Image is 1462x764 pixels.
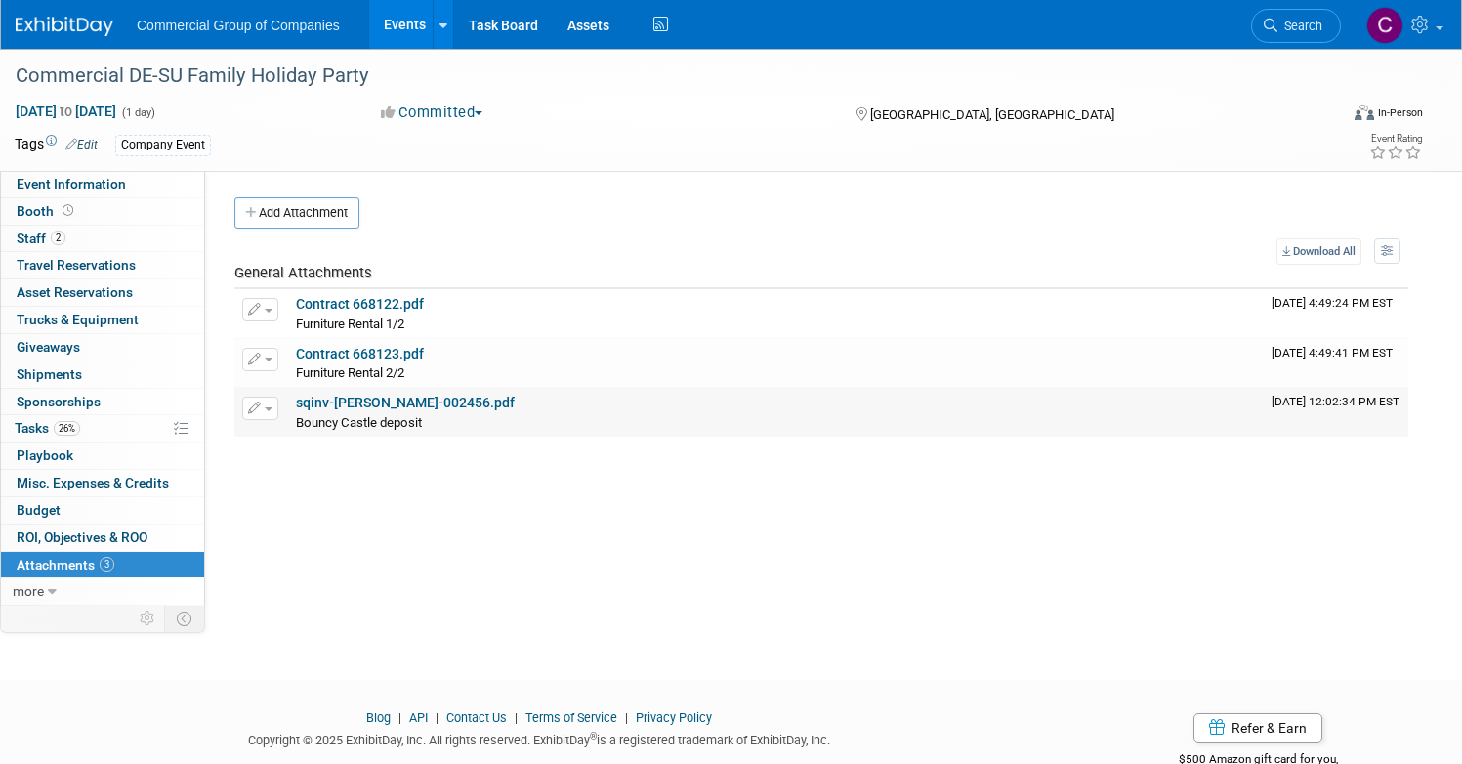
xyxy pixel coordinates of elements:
span: [DATE] [DATE] [15,103,117,120]
div: Event Format [1213,102,1423,131]
span: Booth [17,203,77,219]
span: | [620,710,633,725]
div: Event Rating [1369,134,1422,144]
span: Furniture Rental 2/2 [296,365,404,380]
a: Contract 668123.pdf [296,346,424,361]
span: Misc. Expenses & Credits [17,475,169,490]
span: ROI, Objectives & ROO [17,530,147,545]
a: Contact Us [446,710,507,725]
button: Committed [374,103,490,123]
span: Event Information [17,176,126,191]
a: Privacy Policy [636,710,712,725]
span: Tasks [15,420,80,436]
a: Booth [1,198,204,225]
span: Staff [17,231,65,246]
a: Edit [65,138,98,151]
img: ExhibitDay [16,17,113,36]
sup: ® [590,731,597,742]
img: Cole Mattern [1366,7,1403,44]
a: Download All [1276,238,1361,265]
span: | [431,710,443,725]
span: [GEOGRAPHIC_DATA], [GEOGRAPHIC_DATA] [870,107,1114,122]
a: Shipments [1,361,204,388]
span: Upload Timestamp [1272,346,1393,360]
span: 26% [54,421,80,436]
span: Search [1277,19,1322,33]
span: 3 [100,557,114,572]
div: In-Person [1377,106,1423,120]
span: to [57,104,75,119]
span: Bouncy Castle deposit [296,415,422,430]
a: Sponsorships [1,389,204,415]
span: | [510,710,522,725]
a: Giveaways [1,334,204,361]
td: Upload Timestamp [1264,339,1408,388]
a: Event Information [1,171,204,197]
span: Booth not reserved yet [59,203,77,218]
button: Add Attachment [234,197,359,229]
a: Trucks & Equipment [1,307,204,333]
span: Trucks & Equipment [17,312,139,327]
span: more [13,583,44,599]
span: Attachments [17,557,114,573]
td: Tags [15,134,98,156]
a: Contract 668122.pdf [296,296,424,312]
div: Company Event [115,135,211,155]
span: Asset Reservations [17,284,133,300]
a: API [409,710,428,725]
td: Toggle Event Tabs [165,606,205,631]
span: Upload Timestamp [1272,395,1399,408]
div: Copyright © 2025 ExhibitDay, Inc. All rights reserved. ExhibitDay is a registered trademark of Ex... [15,727,1064,749]
img: Format-Inperson.png [1355,105,1374,120]
a: more [1,578,204,605]
a: ROI, Objectives & ROO [1,525,204,551]
a: Misc. Expenses & Credits [1,470,204,496]
div: Commercial DE-SU Family Holiday Party [9,59,1303,94]
a: Terms of Service [525,710,617,725]
a: Playbook [1,443,204,469]
a: Tasks26% [1,415,204,442]
a: Asset Reservations [1,279,204,306]
a: Attachments3 [1,552,204,578]
span: Upload Timestamp [1272,296,1393,310]
a: Blog [366,710,391,725]
a: Travel Reservations [1,252,204,278]
span: Shipments [17,366,82,382]
span: | [394,710,406,725]
span: Budget [17,502,61,518]
a: Staff2 [1,226,204,252]
span: 2 [51,231,65,245]
td: Upload Timestamp [1264,289,1408,338]
td: Personalize Event Tab Strip [131,606,165,631]
span: Travel Reservations [17,257,136,273]
span: Giveaways [17,339,80,355]
a: Budget [1,497,204,524]
span: (1 day) [120,106,155,119]
td: Upload Timestamp [1264,388,1408,437]
a: sqinv-[PERSON_NAME]-002456.pdf [296,395,515,410]
span: Furniture Rental 1/2 [296,317,404,331]
span: General Attachments [234,264,372,281]
span: Commercial Group of Companies [137,18,340,33]
a: Refer & Earn [1193,713,1322,743]
span: Sponsorships [17,394,101,409]
a: Search [1251,9,1341,43]
span: Playbook [17,447,73,463]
